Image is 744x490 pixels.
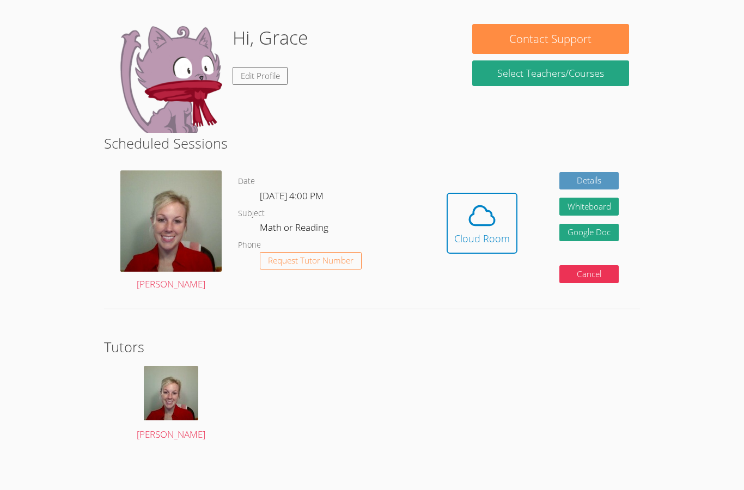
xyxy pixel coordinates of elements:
[144,366,198,420] img: avatar.png
[104,133,640,154] h2: Scheduled Sessions
[454,231,510,246] div: Cloud Room
[260,189,324,202] span: [DATE] 4:00 PM
[472,24,629,54] button: Contact Support
[559,172,619,190] a: Details
[268,256,353,265] span: Request Tutor Number
[120,170,222,292] a: [PERSON_NAME]
[120,170,222,272] img: avatar.png
[233,24,308,52] h1: Hi, Grace
[137,428,205,440] span: [PERSON_NAME]
[559,198,619,216] button: Whiteboard
[238,207,265,220] dt: Subject
[260,252,362,270] button: Request Tutor Number
[238,175,255,188] dt: Date
[447,193,517,254] button: Cloud Room
[233,67,288,85] a: Edit Profile
[260,220,331,238] dd: Math or Reading
[472,60,629,86] a: Select Teachers/Courses
[104,336,640,357] h2: Tutors
[238,238,261,252] dt: Phone
[115,366,228,443] a: [PERSON_NAME]
[559,265,619,283] button: Cancel
[115,24,224,133] img: default.png
[559,224,619,242] a: Google Doc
